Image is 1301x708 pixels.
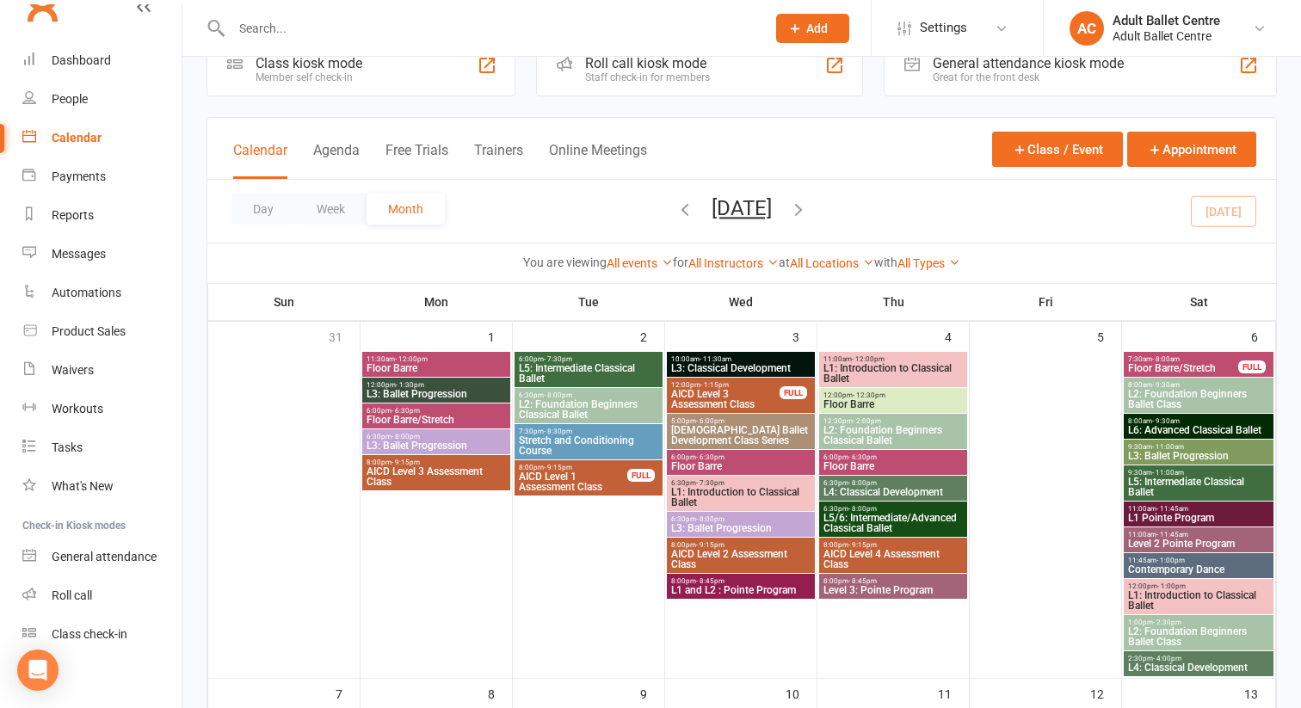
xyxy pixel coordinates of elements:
span: Contemporary Dance [1127,564,1270,575]
span: L5: Intermediate Classical Ballet [1127,477,1270,497]
input: Search... [226,16,754,40]
span: L2: Foundation Beginners Ballet Class [1127,626,1270,647]
span: 9:30am [1127,443,1270,451]
div: 6 [1251,322,1275,350]
a: Product Sales [22,312,182,351]
span: - 12:00pm [395,355,428,363]
a: All Types [897,256,960,270]
span: - 8:00am [1152,355,1180,363]
button: Calendar [233,142,287,179]
span: L3: Ballet Progression [366,440,507,451]
a: All Instructors [688,256,779,270]
span: 6:30pm [823,505,964,513]
span: 8:00pm [518,464,628,471]
th: Thu [817,284,970,320]
span: 8:00pm [670,541,811,549]
div: 4 [945,322,969,350]
button: Free Trials [385,142,448,179]
th: Fri [970,284,1122,320]
span: 6:30pm [823,479,964,487]
span: L3: Classical Development [670,363,811,373]
span: Add [806,22,828,35]
a: All events [607,256,673,270]
span: - 11:45am [1156,531,1188,539]
div: Adult Ballet Centre [1113,13,1220,28]
a: Dashboard [22,41,182,80]
span: - 9:15pm [544,464,572,471]
span: AICD Level 1 Assessment Class [518,471,628,492]
span: 11:45am [1127,557,1270,564]
a: General attendance kiosk mode [22,538,182,576]
span: - 8:45pm [848,577,877,585]
span: - 9:15pm [848,541,877,549]
span: Stretch and Conditioning Course [518,435,659,456]
span: - 1:15pm [700,381,729,389]
span: L1: Introduction to Classical Ballet [1127,590,1270,611]
span: 12:00pm [823,391,964,399]
span: - 6:30pm [392,407,420,415]
div: Adult Ballet Centre [1113,28,1220,44]
div: What's New [52,479,114,493]
span: Floor Barre [823,461,964,471]
button: [DATE] [712,196,772,220]
div: 5 [1097,322,1121,350]
div: Product Sales [52,324,126,338]
div: 3 [792,322,817,350]
button: Add [776,14,849,43]
div: Tasks [52,440,83,454]
a: Reports [22,196,182,235]
div: Payments [52,169,106,183]
div: People [52,92,88,106]
span: - 9:15pm [696,541,724,549]
span: - 7:30pm [696,479,724,487]
span: 12:00pm [1127,582,1270,590]
span: - 12:30pm [853,391,885,399]
span: - 6:30pm [848,453,877,461]
span: 6:30pm [518,391,659,399]
a: Calendar [22,119,182,157]
span: Level 3: Pointe Program [823,585,964,595]
button: Trainers [474,142,523,179]
span: 8:00pm [366,459,507,466]
span: L5/6: Intermediate/Advanced Classical Ballet [823,513,964,533]
div: 10 [786,679,817,707]
span: - 2:30pm [1153,619,1181,626]
div: Member self check-in [256,71,362,83]
span: L1 Pointe Program [1127,513,1270,523]
div: 1 [488,322,512,350]
span: 11:00am [1127,531,1270,539]
div: Waivers [52,363,94,377]
div: FULL [780,386,807,399]
a: Class kiosk mode [22,615,182,654]
span: - 1:30pm [396,381,424,389]
div: 11 [938,679,969,707]
span: 12:00pm [366,381,507,389]
button: Appointment [1127,132,1256,167]
strong: for [673,255,688,269]
button: Week [295,194,367,225]
span: L2: Foundation Beginners Classical Ballet [518,399,659,420]
span: - 8:00pm [696,515,724,523]
a: What's New [22,467,182,506]
span: L2: Foundation Beginners Ballet Class [1127,389,1270,409]
a: Waivers [22,351,182,390]
span: L4: Classical Development [1127,662,1270,673]
div: 9 [640,679,664,707]
span: L3: Ballet Progression [670,523,811,533]
div: FULL [627,469,655,482]
span: 6:30pm [366,433,507,440]
span: - 9:15pm [392,459,420,466]
span: AICD Level 3 Assessment Class [670,389,780,409]
div: Dashboard [52,53,111,67]
div: Workouts [52,402,103,416]
span: - 11:00am [1152,469,1184,477]
span: - 8:00pm [848,479,877,487]
a: Roll call [22,576,182,615]
div: 8 [488,679,512,707]
div: General attendance kiosk mode [933,55,1124,71]
div: 12 [1090,679,1121,707]
div: Staff check-in for members [585,71,710,83]
span: AICD Level 3 Assessment Class [366,466,507,487]
span: L2: Foundation Beginners Classical Ballet [823,425,964,446]
div: Open Intercom Messenger [17,650,59,691]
